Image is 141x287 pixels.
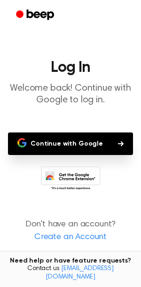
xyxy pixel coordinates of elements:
[8,132,133,155] button: Continue with Google
[8,218,133,244] p: Don't have an account?
[46,265,114,280] a: [EMAIL_ADDRESS][DOMAIN_NAME]
[6,265,135,281] span: Contact us
[8,60,133,75] h1: Log In
[8,83,133,106] p: Welcome back! Continue with Google to log in.
[9,231,132,244] a: Create an Account
[9,6,63,24] a: Beep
